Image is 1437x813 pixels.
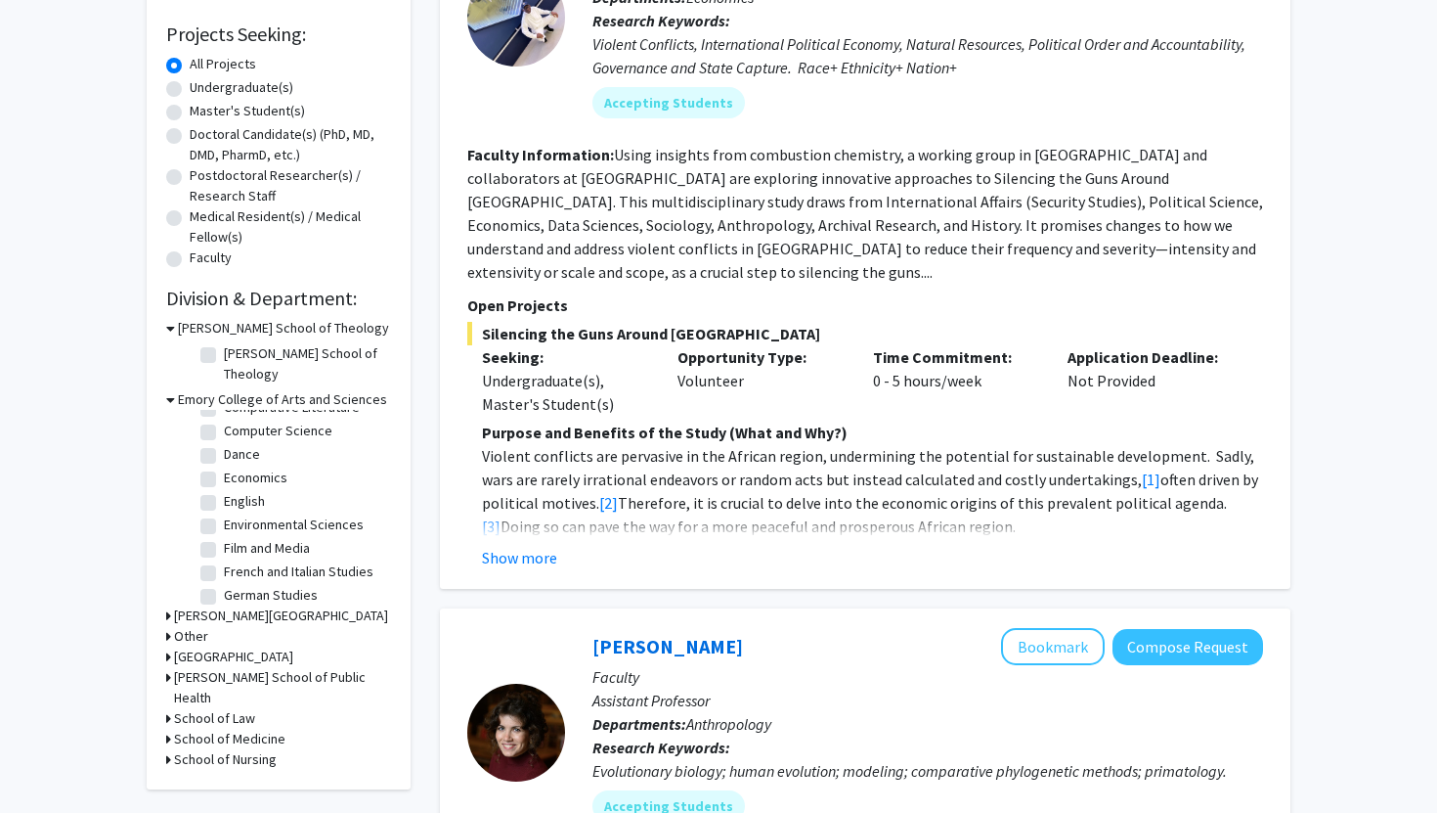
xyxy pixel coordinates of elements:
div: 0 - 5 hours/week [858,345,1054,416]
fg-read-more: Using insights from combustion chemistry, a working group in [GEOGRAPHIC_DATA] and collaborators ... [467,145,1263,282]
label: Faculty [190,248,232,268]
h3: [PERSON_NAME] School of Public Health [174,667,391,708]
p: Faculty [592,665,1263,689]
p: Time Commitment: [873,345,1039,369]
h2: Division & Department: [166,287,391,310]
b: Departments: [592,714,686,734]
label: Dance [224,444,260,465]
b: Research Keywords: [592,11,730,30]
h3: Other [174,626,208,647]
label: English [224,491,265,512]
div: Volunteer [663,345,858,416]
h3: [GEOGRAPHIC_DATA] [174,647,293,667]
h3: Emory College of Arts and Sciences [178,389,387,410]
label: French and Italian Studies [224,562,373,582]
label: German Studies [224,585,318,606]
h3: [PERSON_NAME][GEOGRAPHIC_DATA] [174,606,388,626]
label: Medical Resident(s) / Medical Fellow(s) [190,206,391,248]
h3: School of Medicine [174,729,285,749]
label: Doctoral Candidate(s) (PhD, MD, DMD, PharmD, etc.) [190,124,391,165]
label: Economics [224,468,287,488]
span: Anthropology [686,714,771,734]
a: [PERSON_NAME] [592,634,743,658]
p: Open Projects [467,294,1263,317]
p: Violent conflicts are pervasive in the African region, undermining the potential for sustainable ... [482,444,1263,538]
mat-chip: Accepting Students [592,87,745,118]
button: Show more [482,546,557,569]
a: [2] [599,493,618,513]
h3: School of Nursing [174,749,277,770]
label: Master's Student(s) [190,101,305,121]
label: Film and Media [224,538,310,559]
p: Application Deadline: [1067,345,1234,369]
label: Computer Science [224,421,332,441]
div: Not Provided [1053,345,1248,416]
div: Undergraduate(s), Master's Student(s) [482,369,648,416]
p: Seeking: [482,345,648,369]
b: Faculty Information: [467,145,614,164]
span: Silencing the Guns Around [GEOGRAPHIC_DATA] [467,322,1263,345]
p: Assistant Professor [592,689,1263,712]
label: Environmental Sciences [224,515,364,535]
label: [PERSON_NAME] School of Theology [224,343,386,384]
p: Opportunity Type: [677,345,844,369]
button: Compose Request to Laura van Holstein [1112,629,1263,665]
label: All Projects [190,54,256,74]
a: [3] [482,517,501,536]
a: [1] [1142,470,1160,489]
button: Add Laura van Holstein to Bookmarks [1001,628,1105,665]
div: Violent Conflicts, International Political Economy, Natural Resources, Political Order and Accoun... [592,32,1263,79]
h2: Projects Seeking: [166,23,391,46]
b: Research Keywords: [592,738,730,757]
strong: Purpose and Benefits of the Study (What and Why?) [482,423,848,442]
label: Undergraduate(s) [190,77,293,98]
h3: School of Law [174,708,255,729]
h3: [PERSON_NAME] School of Theology [178,318,389,339]
label: Postdoctoral Researcher(s) / Research Staff [190,165,391,206]
div: Evolutionary biology; human evolution; modeling; comparative phylogenetic methods; primatology. [592,759,1263,783]
iframe: Chat [15,725,83,798]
